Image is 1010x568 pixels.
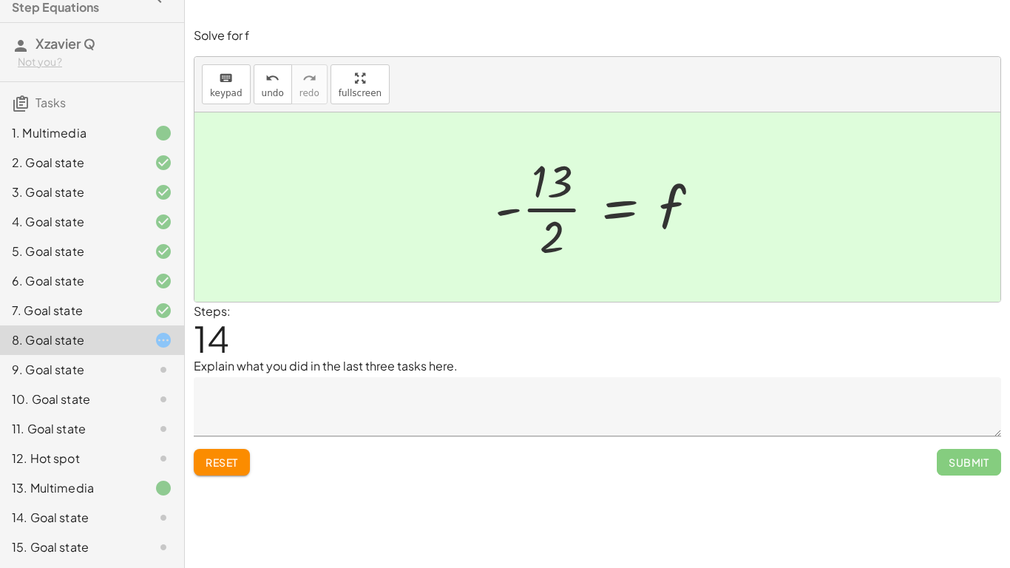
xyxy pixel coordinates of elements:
i: Task not started. [155,361,172,379]
span: redo [299,88,319,98]
i: redo [302,70,316,87]
span: Reset [206,456,238,469]
span: undo [262,88,284,98]
label: Steps: [194,303,231,319]
div: Not you? [18,55,172,70]
i: Task not started. [155,538,172,556]
span: fullscreen [339,88,382,98]
i: Task finished and correct. [155,213,172,231]
i: Task started. [155,331,172,349]
div: 11. Goal state [12,420,131,438]
i: Task not started. [155,420,172,438]
div: 3. Goal state [12,183,131,201]
p: Explain what you did in the last three tasks here. [194,357,1001,375]
div: 2. Goal state [12,154,131,172]
div: 10. Goal state [12,390,131,408]
i: undo [265,70,279,87]
div: 9. Goal state [12,361,131,379]
div: 4. Goal state [12,213,131,231]
div: 13. Multimedia [12,479,131,497]
i: Task finished and correct. [155,302,172,319]
i: Task finished. [155,124,172,142]
i: Task not started. [155,390,172,408]
button: redoredo [291,64,328,104]
div: 14. Goal state [12,509,131,527]
i: Task finished and correct. [155,183,172,201]
button: keyboardkeypad [202,64,251,104]
div: 6. Goal state [12,272,131,290]
button: undoundo [254,64,292,104]
span: keypad [210,88,243,98]
p: Solve for f [194,27,1001,44]
i: Task finished. [155,479,172,497]
div: 15. Goal state [12,538,131,556]
div: 7. Goal state [12,302,131,319]
span: Tasks [35,95,66,110]
i: keyboard [219,70,233,87]
div: 12. Hot spot [12,450,131,467]
button: Reset [194,449,250,476]
span: Xzavier Q [35,35,95,52]
span: 14 [194,316,229,361]
div: 5. Goal state [12,243,131,260]
div: 8. Goal state [12,331,131,349]
button: fullscreen [331,64,390,104]
div: 1. Multimedia [12,124,131,142]
i: Task finished and correct. [155,272,172,290]
i: Task not started. [155,450,172,467]
i: Task not started. [155,509,172,527]
i: Task finished and correct. [155,154,172,172]
i: Task finished and correct. [155,243,172,260]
